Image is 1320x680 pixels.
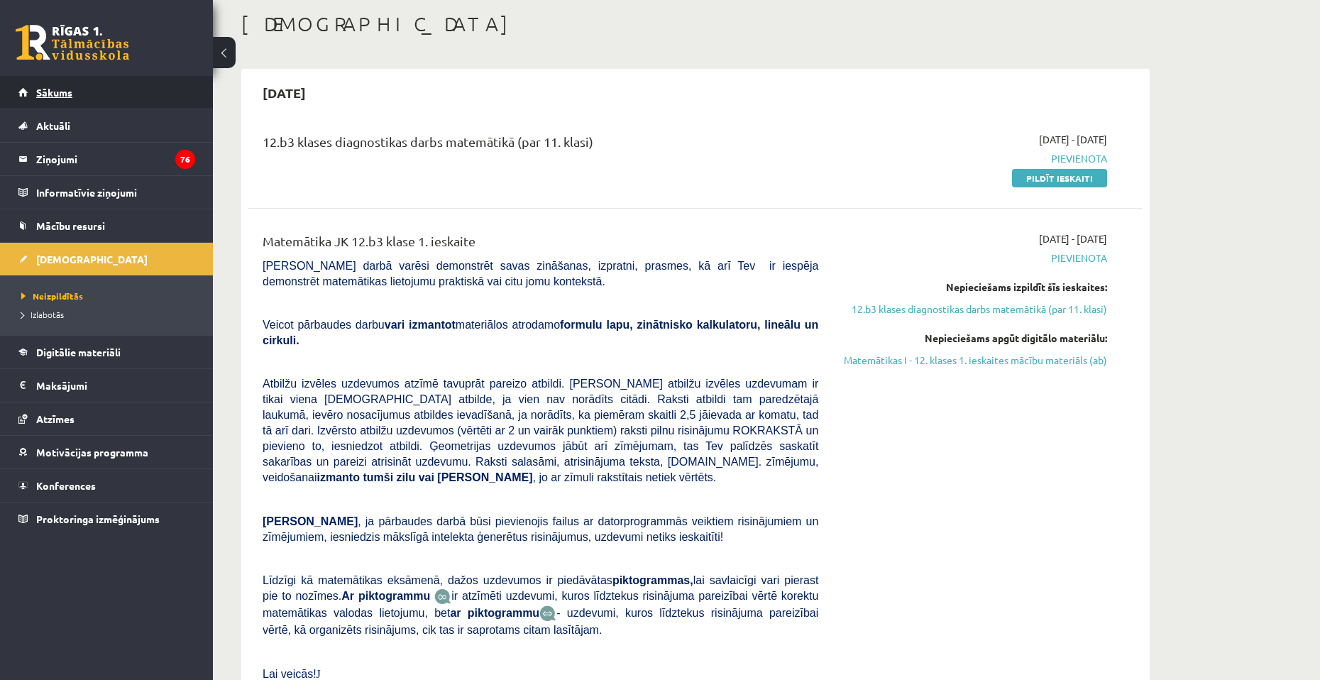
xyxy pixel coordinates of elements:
[840,251,1107,265] span: Pievienota
[18,76,195,109] a: Sākums
[18,143,195,175] a: Ziņojumi76
[263,515,818,543] span: , ja pārbaudes darbā būsi pievienojis failus ar datorprogrammās veiktiem risinājumiem un zīmējumi...
[21,290,199,302] a: Neizpildītās
[18,336,195,368] a: Digitālie materiāli
[317,668,321,680] span: J
[263,231,818,258] div: Matemātika JK 12.b3 klase 1. ieskaite
[18,176,195,209] a: Informatīvie ziņojumi
[36,253,148,265] span: [DEMOGRAPHIC_DATA]
[1039,231,1107,246] span: [DATE] - [DATE]
[36,512,160,525] span: Proktoringa izmēģinājums
[840,353,1107,368] a: Matemātikas I - 12. klases 1. ieskaites mācību materiāls (ab)
[612,574,693,586] b: piktogrammas,
[263,319,818,346] span: Veicot pārbaudes darbu materiālos atrodamo
[840,331,1107,346] div: Nepieciešams apgūt digitālo materiālu:
[263,378,818,483] span: Atbilžu izvēles uzdevumos atzīmē tavuprāt pareizo atbildi. [PERSON_NAME] atbilžu izvēles uzdevuma...
[18,243,195,275] a: [DEMOGRAPHIC_DATA]
[175,150,195,169] i: 76
[263,132,818,158] div: 12.b3 klases diagnostikas darbs matemātikā (par 11. klasi)
[36,176,195,209] legend: Informatīvie ziņojumi
[18,109,195,142] a: Aktuāli
[263,668,317,680] span: Lai veicās!
[263,260,818,287] span: [PERSON_NAME] darbā varēsi demonstrēt savas zināšanas, izpratni, prasmes, kā arī Tev ir iespēja d...
[36,369,195,402] legend: Maksājumi
[36,119,70,132] span: Aktuāli
[263,574,818,602] span: Līdzīgi kā matemātikas eksāmenā, dažos uzdevumos ir piedāvātas lai savlaicīgi vari pierast pie to...
[1012,169,1107,187] a: Pildīt ieskaiti
[18,402,195,435] a: Atzīmes
[840,280,1107,295] div: Nepieciešams izpildīt šīs ieskaites:
[36,446,148,459] span: Motivācijas programma
[36,412,75,425] span: Atzīmes
[36,86,72,99] span: Sākums
[450,607,539,619] b: ar piktogrammu
[317,471,360,483] b: izmanto
[385,319,456,331] b: vari izmantot
[363,471,532,483] b: tumši zilu vai [PERSON_NAME]
[18,209,195,242] a: Mācību resursi
[1039,132,1107,147] span: [DATE] - [DATE]
[840,151,1107,166] span: Pievienota
[18,369,195,402] a: Maksājumi
[16,25,129,60] a: Rīgas 1. Tālmācības vidusskola
[21,309,64,320] span: Izlabotās
[241,12,1150,36] h1: [DEMOGRAPHIC_DATA]
[18,436,195,468] a: Motivācijas programma
[36,479,96,492] span: Konferences
[36,143,195,175] legend: Ziņojumi
[263,319,818,346] b: formulu lapu, zinātnisko kalkulatoru, lineālu un cirkuli.
[36,346,121,358] span: Digitālie materiāli
[263,590,818,619] span: ir atzīmēti uzdevumi, kuros līdztekus risinājuma pareizībai vērtē korektu matemātikas valodas lie...
[36,219,105,232] span: Mācību resursi
[840,302,1107,317] a: 12.b3 klases diagnostikas darbs matemātikā (par 11. klasi)
[248,76,320,109] h2: [DATE]
[539,605,556,622] img: wKvN42sLe3LLwAAAABJRU5ErkJggg==
[341,590,430,602] b: Ar piktogrammu
[263,515,358,527] span: [PERSON_NAME]
[21,290,83,302] span: Neizpildītās
[434,588,451,605] img: JfuEzvunn4EvwAAAAASUVORK5CYII=
[21,308,199,321] a: Izlabotās
[18,503,195,535] a: Proktoringa izmēģinājums
[18,469,195,502] a: Konferences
